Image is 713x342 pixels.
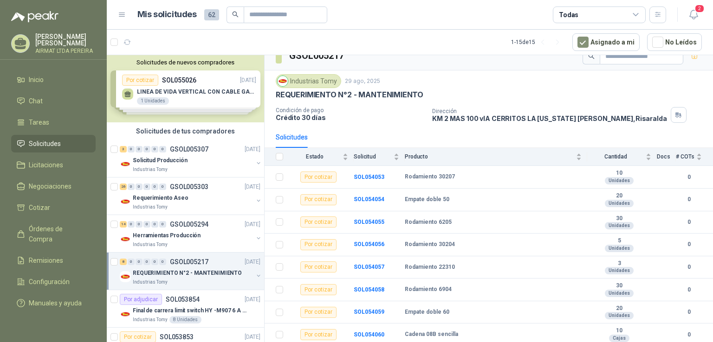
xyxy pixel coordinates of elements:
[605,177,634,184] div: Unidades
[676,195,702,204] b: 0
[647,33,702,51] button: No Leídos
[354,174,384,180] a: SOL054053
[354,219,384,225] a: SOL054055
[245,183,260,191] p: [DATE]
[133,279,168,286] p: Industrias Tomy
[587,153,644,160] span: Cantidad
[169,316,201,323] div: 8 Unidades
[11,294,96,312] a: Manuales y ayuda
[587,305,651,312] b: 20
[354,196,384,203] a: SOL054054
[120,219,262,248] a: 14 0 0 0 0 0 GSOL005294[DATE] Company LogoHerramientas ProducciónIndustrias Tomy
[405,153,574,160] span: Producto
[160,334,194,340] p: SOL053853
[676,148,713,166] th: # COTs
[159,184,166,190] div: 0
[29,277,70,287] span: Configuración
[159,221,166,228] div: 0
[120,256,262,286] a: 8 0 0 0 0 0 GSOL005217[DATE] Company LogoREQUERIMIENTO N°2 - MANTENIMIENTOIndustrias Tomy
[587,148,657,166] th: Cantidad
[405,148,587,166] th: Producto
[170,259,208,265] p: GSOL005217
[170,146,208,152] p: GSOL005307
[128,259,135,265] div: 0
[345,77,380,86] p: 29 ago, 2025
[133,194,188,203] p: Requerimiento Aseo
[11,156,96,174] a: Licitaciones
[120,259,127,265] div: 8
[151,184,158,190] div: 0
[657,148,676,166] th: Docs
[170,221,208,228] p: GSOL005294
[676,218,702,227] b: 0
[11,177,96,195] a: Negociaciones
[11,220,96,248] a: Órdenes de Compra
[605,245,634,252] div: Unidades
[354,148,405,166] th: Solicitud
[110,59,260,66] button: Solicitudes de nuevos compradores
[587,327,651,335] b: 10
[405,264,455,271] b: Rodamiento 22310
[572,33,640,51] button: Asignado a mi
[107,55,264,122] div: Solicitudes de nuevos compradoresPor cotizarSOL055026[DATE] LINEA DE VIDA VERTICAL CON CABLE GALV...
[405,241,455,248] b: Rodamiento 30204
[120,309,131,320] img: Company Logo
[29,255,63,266] span: Remisiones
[676,173,702,182] b: 0
[605,267,634,274] div: Unidades
[559,10,578,20] div: Todas
[354,264,384,270] a: SOL054057
[300,307,337,318] div: Por cotizar
[300,329,337,340] div: Por cotizar
[11,135,96,152] a: Solicitudes
[245,220,260,229] p: [DATE]
[405,196,449,203] b: Empate doble 50
[120,221,127,228] div: 14
[694,4,705,13] span: 2
[143,184,150,190] div: 0
[676,153,694,160] span: # COTs
[245,258,260,266] p: [DATE]
[120,184,127,190] div: 26
[587,282,651,290] b: 30
[107,290,264,328] a: Por adjudicarSOL053854[DATE] Company LogoFinal de carrera limit switch HY -M907 6 A - 250 V a.cIn...
[405,219,452,226] b: Rodamiento 6205
[587,170,651,177] b: 10
[29,224,87,244] span: Órdenes de Compra
[35,33,96,46] p: [PERSON_NAME] [PERSON_NAME]
[354,286,384,293] a: SOL054058
[300,284,337,295] div: Por cotizar
[11,273,96,291] a: Configuración
[289,153,341,160] span: Estado
[35,48,96,54] p: AIRMAT LTDA PEREIRA
[143,146,150,152] div: 0
[166,296,200,303] p: SOL053854
[29,181,71,191] span: Negociaciones
[676,285,702,294] b: 0
[354,331,384,338] a: SOL054060
[605,312,634,319] div: Unidades
[29,96,43,106] span: Chat
[676,240,702,249] b: 0
[354,309,384,315] a: SOL054059
[276,74,341,88] div: Industrias Tomy
[676,330,702,339] b: 0
[204,9,219,20] span: 62
[405,331,458,338] b: Cadena 08B sencilla
[29,117,49,127] span: Tareas
[11,71,96,89] a: Inicio
[587,260,651,267] b: 3
[136,221,143,228] div: 0
[354,241,384,247] a: SOL054056
[29,203,50,213] span: Cotizar
[120,144,262,173] a: 3 0 0 0 0 0 GSOL005307[DATE] Company LogoSolicitud ProducciónIndustrias Tomy
[605,200,634,207] div: Unidades
[159,146,166,152] div: 0
[29,298,82,308] span: Manuales y ayuda
[405,309,449,316] b: Empate doble 60
[170,184,208,190] p: GSOL005303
